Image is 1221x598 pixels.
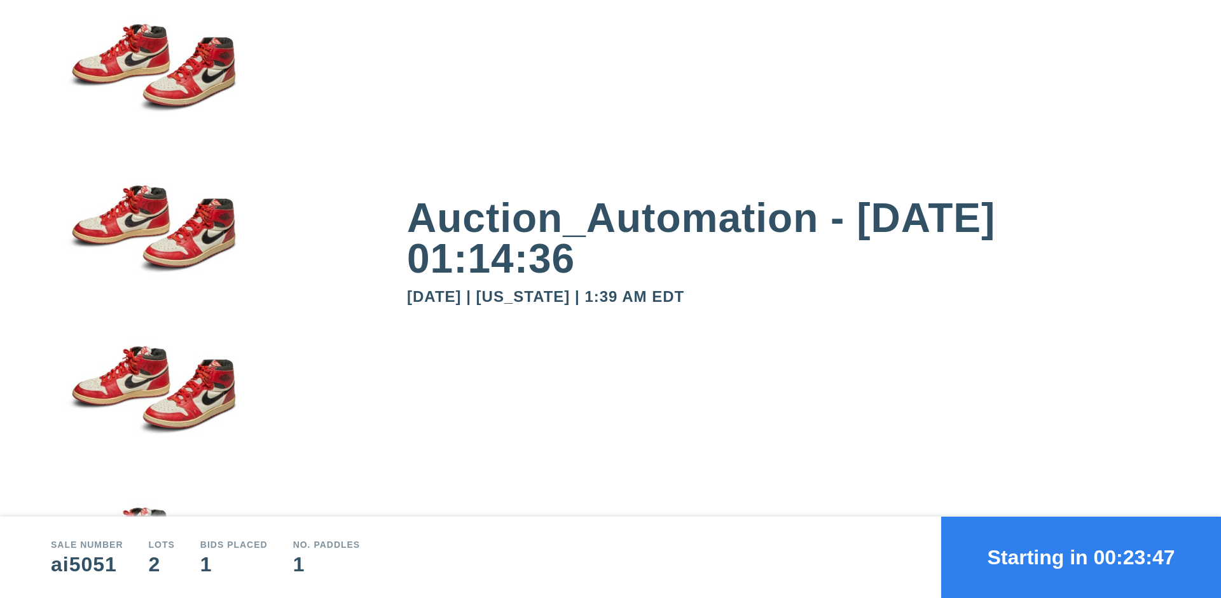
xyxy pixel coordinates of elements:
div: Bids Placed [200,540,268,549]
button: Starting in 00:23:47 [941,517,1221,598]
div: 1 [200,554,268,574]
div: 2 [149,554,175,574]
div: Lots [149,540,175,549]
div: 1 [293,554,361,574]
img: small [51,161,254,323]
div: [DATE] | [US_STATE] | 1:39 AM EDT [407,289,1170,304]
div: Sale number [51,540,123,549]
div: ai5051 [51,554,123,574]
div: No. Paddles [293,540,361,549]
div: Auction_Automation - [DATE] 01:14:36 [407,198,1170,279]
